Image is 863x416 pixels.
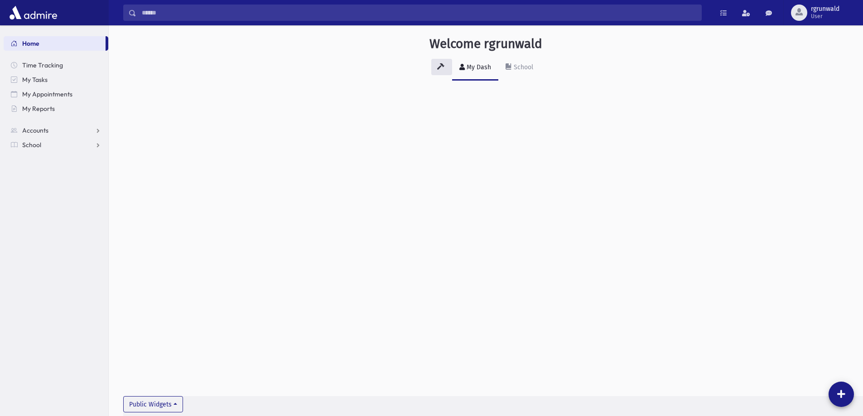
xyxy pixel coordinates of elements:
[136,5,701,21] input: Search
[512,63,533,71] div: School
[498,55,540,81] a: School
[811,13,839,20] span: User
[22,90,72,98] span: My Appointments
[123,396,183,412] button: Public Widgets
[4,138,108,152] a: School
[4,72,108,87] a: My Tasks
[22,126,48,134] span: Accounts
[22,39,39,48] span: Home
[4,123,108,138] a: Accounts
[4,87,108,101] a: My Appointments
[7,4,59,22] img: AdmirePro
[452,55,498,81] a: My Dash
[22,61,63,69] span: Time Tracking
[429,36,542,52] h3: Welcome rgrunwald
[4,101,108,116] a: My Reports
[22,141,41,149] span: School
[465,63,491,71] div: My Dash
[22,105,55,113] span: My Reports
[811,5,839,13] span: rgrunwald
[4,36,106,51] a: Home
[22,76,48,84] span: My Tasks
[4,58,108,72] a: Time Tracking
